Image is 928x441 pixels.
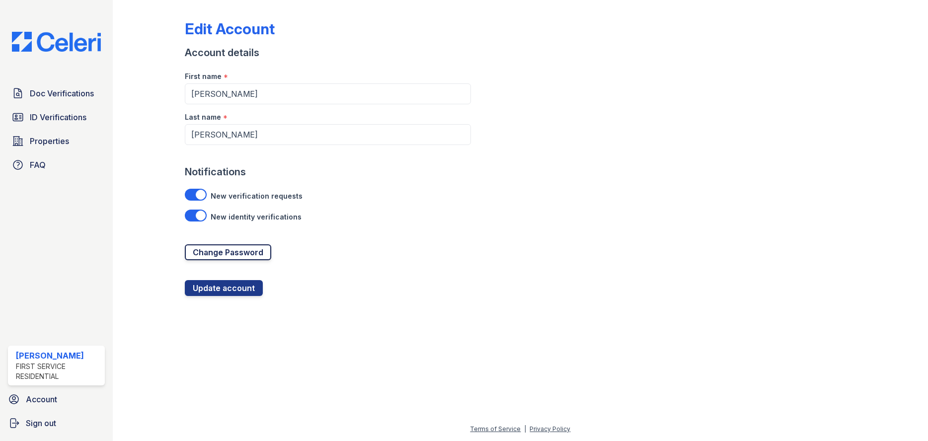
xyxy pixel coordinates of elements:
div: Edit Account [185,20,275,38]
div: Account details [185,46,471,60]
span: FAQ [30,159,46,171]
a: Change Password [185,244,271,260]
div: [PERSON_NAME] [16,350,101,362]
span: ID Verifications [30,111,86,123]
span: Doc Verifications [30,87,94,99]
a: ID Verifications [8,107,105,127]
div: Notifications [185,165,471,179]
a: FAQ [8,155,105,175]
div: | [524,425,526,433]
a: Sign out [4,413,109,433]
label: New verification requests [211,191,303,201]
div: First Service Residential [16,362,101,381]
label: Last name [185,112,221,122]
label: First name [185,72,222,81]
span: Sign out [26,417,56,429]
span: Properties [30,135,69,147]
a: Account [4,389,109,409]
a: Properties [8,131,105,151]
button: Update account [185,280,263,296]
a: Doc Verifications [8,83,105,103]
span: Account [26,393,57,405]
a: Terms of Service [470,425,521,433]
label: New identity verifications [211,212,302,222]
a: Privacy Policy [530,425,570,433]
img: CE_Logo_Blue-a8612792a0a2168367f1c8372b55b34899dd931a85d93a1a3d3e32e68fde9ad4.png [4,32,109,52]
